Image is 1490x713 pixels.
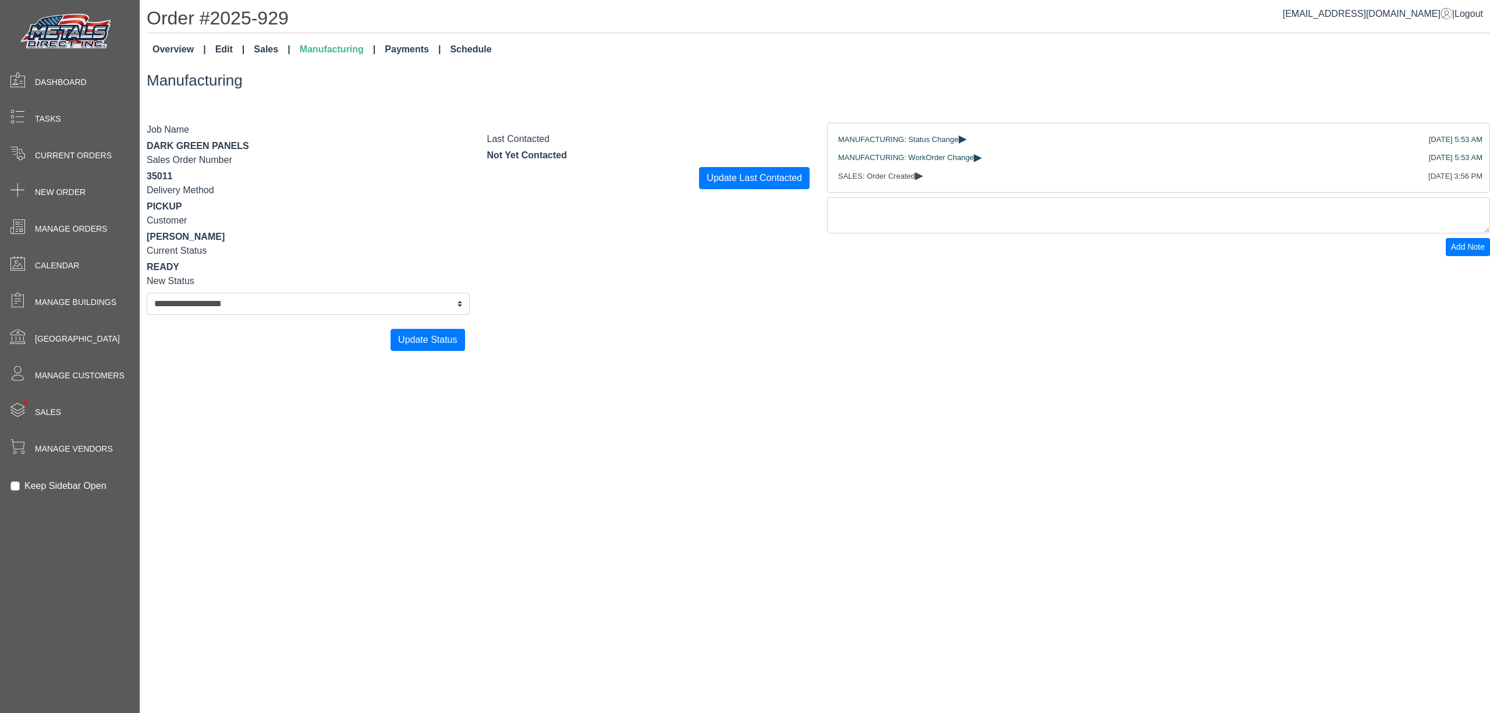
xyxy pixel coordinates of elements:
[147,244,207,258] label: Current Status
[35,406,61,418] span: Sales
[147,183,214,197] label: Delivery Method
[147,141,249,151] span: DARK GREEN PANELS
[147,123,189,137] label: Job Name
[838,152,1479,164] div: MANUFACTURING: WorkOrder Change
[35,76,87,88] span: Dashboard
[17,10,116,54] img: Metals Direct Inc Logo
[35,296,116,308] span: Manage Buildings
[35,223,107,235] span: Manage Orders
[35,370,125,382] span: Manage Customers
[838,134,1479,146] div: MANUFACTURING: Status Change
[398,335,457,345] span: Update Status
[1428,171,1482,182] div: [DATE] 3:56 PM
[147,7,1490,33] h1: Order #2025-929
[295,38,381,61] a: Manufacturing
[959,134,967,142] span: ▸
[838,171,1479,182] div: SALES: Order Created
[211,38,250,61] a: Edit
[147,230,470,244] div: [PERSON_NAME]
[147,169,470,183] div: 35011
[24,479,107,493] label: Keep Sidebar Open
[11,384,41,421] span: •
[148,38,211,61] a: Overview
[1283,9,1452,19] a: [EMAIL_ADDRESS][DOMAIN_NAME]
[1429,152,1482,164] div: [DATE] 5:53 AM
[35,186,86,198] span: New Order
[445,38,496,61] a: Schedule
[487,150,567,160] span: Not Yet Contacted
[147,72,1490,90] h3: Manufacturing
[380,38,445,61] a: Payments
[147,200,470,214] div: PICKUP
[147,260,470,274] div: READY
[974,153,982,161] span: ▸
[147,274,194,288] label: New Status
[1429,134,1482,146] div: [DATE] 5:53 AM
[35,443,113,455] span: Manage Vendors
[391,329,464,351] button: Update Status
[1454,9,1483,19] span: Logout
[35,260,79,272] span: Calendar
[147,214,187,228] label: Customer
[147,153,232,167] label: Sales Order Number
[915,171,923,179] span: ▸
[35,113,61,125] span: Tasks
[249,38,295,61] a: Sales
[1283,7,1483,21] div: |
[487,132,550,146] label: Last Contacted
[35,150,112,162] span: Current Orders
[1446,238,1490,256] button: Add Note
[699,167,810,189] button: Update Last Contacted
[1451,242,1485,251] span: Add Note
[35,333,120,345] span: [GEOGRAPHIC_DATA]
